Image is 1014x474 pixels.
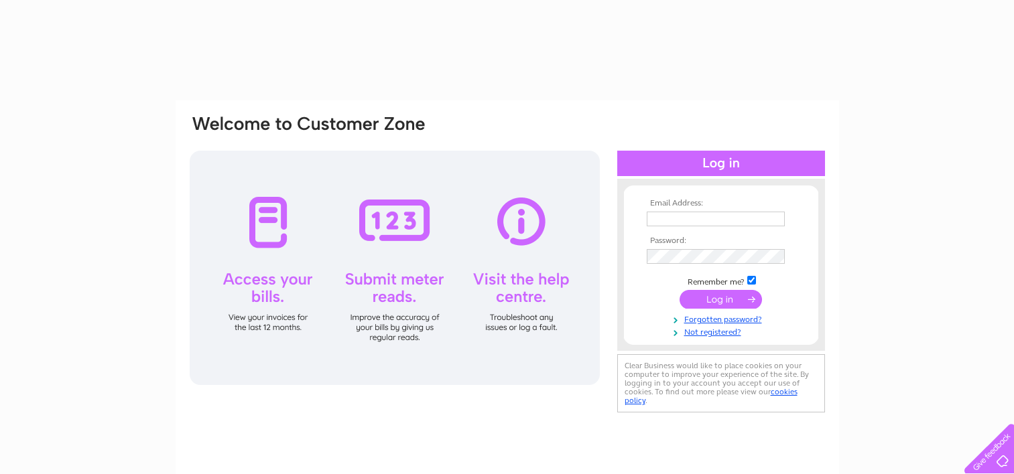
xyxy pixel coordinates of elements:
[680,290,762,309] input: Submit
[625,387,798,405] a: cookies policy
[617,354,825,412] div: Clear Business would like to place cookies on your computer to improve your experience of the sit...
[647,325,799,337] a: Not registered?
[643,199,799,208] th: Email Address:
[643,274,799,287] td: Remember me?
[643,236,799,246] th: Password:
[647,312,799,325] a: Forgotten password?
